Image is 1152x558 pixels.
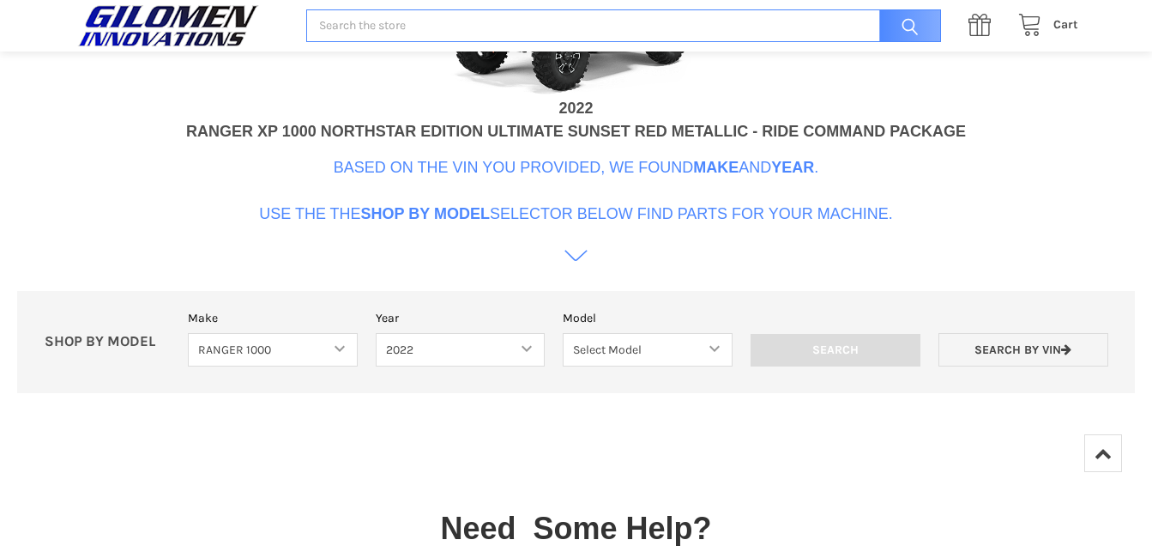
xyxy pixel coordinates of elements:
b: Make [693,159,739,176]
label: Model [563,309,733,327]
div: RANGER XP 1000 NORTHSTAR EDITION ULTIMATE SUNSET RED METALLIC - RIDE COMMAND PACKAGE [186,120,966,143]
input: Search [871,9,941,43]
p: SHOP BY MODEL [35,333,179,351]
a: Top of Page [1084,434,1122,472]
input: Search the store [306,9,940,43]
input: Search [751,334,920,367]
p: Need Some Help? [440,506,711,552]
label: Make [188,309,358,327]
a: Cart [1009,15,1078,36]
b: Year [771,159,814,176]
a: Search by VIN [938,333,1108,367]
div: 2022 [558,97,593,120]
p: Based on the VIN you provided, we found and . Use the the selector below find parts for your mach... [259,156,893,226]
span: Cart [1053,17,1078,32]
label: Year [376,309,546,327]
b: Shop By Model [361,205,490,222]
a: GILOMEN INNOVATIONS [74,4,288,47]
img: GILOMEN INNOVATIONS [74,4,262,47]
